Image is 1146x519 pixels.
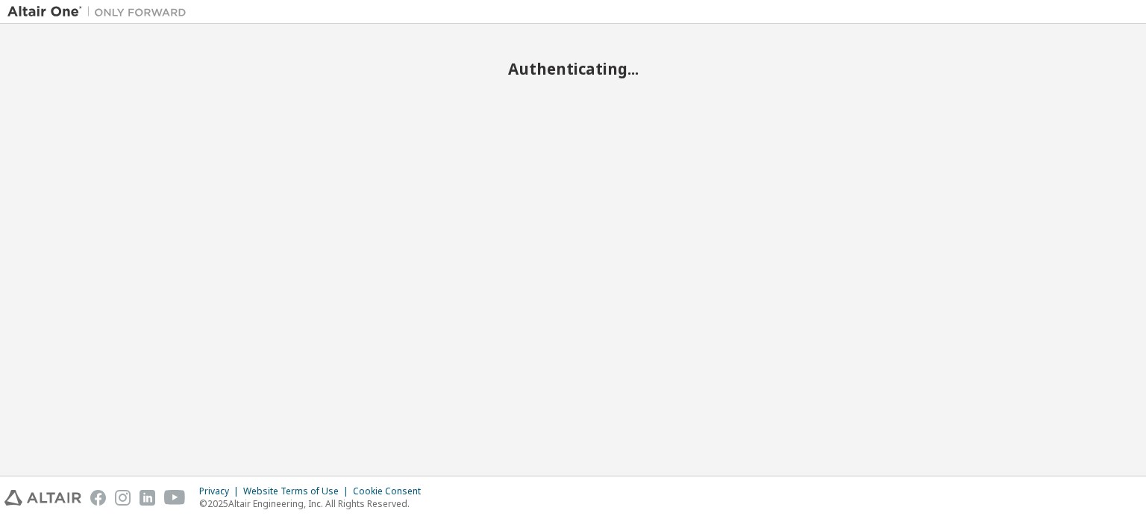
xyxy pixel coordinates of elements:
[243,485,353,497] div: Website Terms of Use
[199,485,243,497] div: Privacy
[199,497,430,510] p: © 2025 Altair Engineering, Inc. All Rights Reserved.
[4,490,81,506] img: altair_logo.svg
[140,490,155,506] img: linkedin.svg
[353,485,430,497] div: Cookie Consent
[115,490,131,506] img: instagram.svg
[90,490,106,506] img: facebook.svg
[164,490,186,506] img: youtube.svg
[7,59,1139,78] h2: Authenticating...
[7,4,194,19] img: Altair One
